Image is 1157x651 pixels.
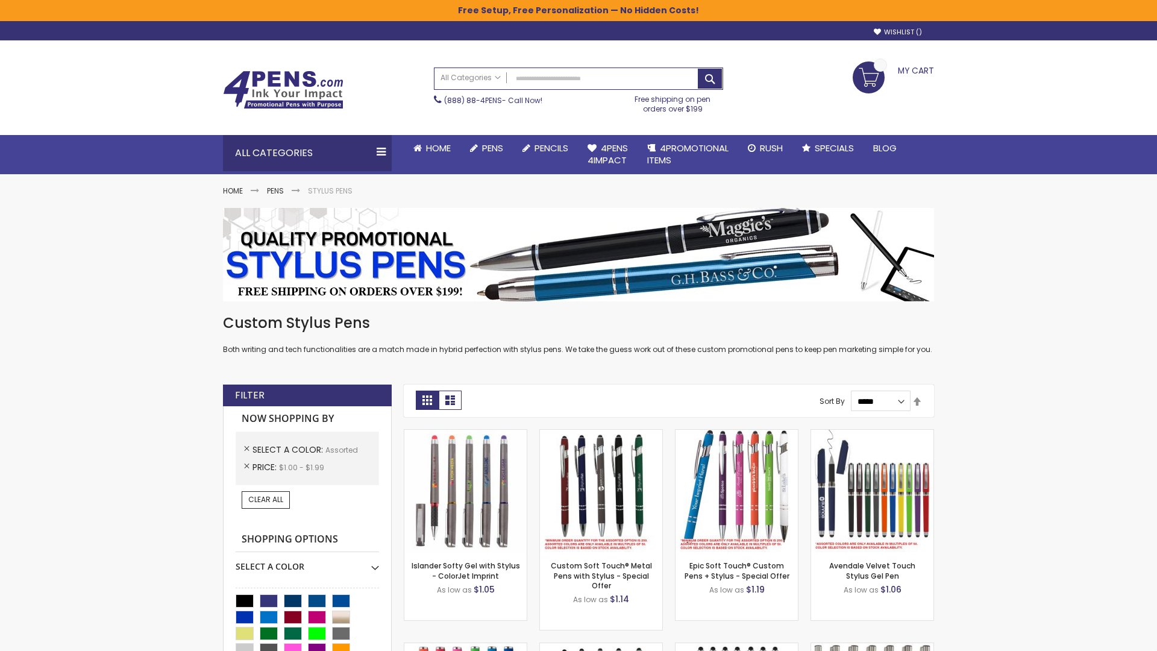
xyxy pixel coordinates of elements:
[474,583,495,596] span: $1.05
[235,389,265,402] strong: Filter
[416,391,439,410] strong: Grid
[242,491,290,508] a: Clear All
[588,142,628,166] span: 4Pens 4impact
[460,135,513,162] a: Pens
[792,135,864,162] a: Specials
[513,135,578,162] a: Pencils
[267,186,284,196] a: Pens
[404,135,460,162] a: Home
[874,28,922,37] a: Wishlist
[578,135,638,174] a: 4Pens4impact
[223,313,934,355] div: Both writing and tech functionalities are a match made in hybrid perfection with stylus pens. We ...
[404,430,527,552] img: Islander Softy Gel with Stylus - ColorJet Imprint-Assorted
[223,208,934,301] img: Stylus Pens
[676,430,798,552] img: 4P-MS8B-Assorted
[444,95,502,105] a: (888) 88-4PENS
[746,583,765,596] span: $1.19
[829,561,915,580] a: Avendale Velvet Touch Stylus Gel Pen
[426,142,451,154] span: Home
[434,68,507,88] a: All Categories
[482,142,503,154] span: Pens
[223,135,392,171] div: All Categories
[236,552,379,573] div: Select A Color
[573,594,608,605] span: As low as
[685,561,789,580] a: Epic Soft Touch® Custom Pens + Stylus - Special Offer
[709,585,744,595] span: As low as
[647,142,729,166] span: 4PROMOTIONAL ITEMS
[638,135,738,174] a: 4PROMOTIONALITEMS
[760,142,783,154] span: Rush
[622,90,724,114] div: Free shipping on pen orders over $199
[738,135,792,162] a: Rush
[412,561,520,580] a: Islander Softy Gel with Stylus - ColorJet Imprint
[540,429,662,439] a: Custom Soft Touch® Metal Pens with Stylus-Assorted
[236,406,379,432] strong: Now Shopping by
[864,135,906,162] a: Blog
[252,444,325,456] span: Select A Color
[404,429,527,439] a: Islander Softy Gel with Stylus - ColorJet Imprint-Assorted
[236,527,379,553] strong: Shopping Options
[815,142,854,154] span: Specials
[223,186,243,196] a: Home
[279,462,324,473] span: $1.00 - $1.99
[873,142,897,154] span: Blog
[844,585,879,595] span: As low as
[880,583,901,596] span: $1.06
[811,430,933,552] img: Avendale Velvet Touch Stylus Gel Pen-Assorted
[820,396,845,406] label: Sort By
[676,429,798,439] a: 4P-MS8B-Assorted
[610,593,629,605] span: $1.14
[437,585,472,595] span: As low as
[248,494,283,505] span: Clear All
[535,142,568,154] span: Pencils
[223,71,343,109] img: 4Pens Custom Pens and Promotional Products
[252,461,279,473] span: Price
[441,73,501,83] span: All Categories
[223,313,934,333] h1: Custom Stylus Pens
[444,95,542,105] span: - Call Now!
[811,429,933,439] a: Avendale Velvet Touch Stylus Gel Pen-Assorted
[325,445,358,455] span: Assorted
[540,430,662,552] img: Custom Soft Touch® Metal Pens with Stylus-Assorted
[551,561,652,590] a: Custom Soft Touch® Metal Pens with Stylus - Special Offer
[308,186,353,196] strong: Stylus Pens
